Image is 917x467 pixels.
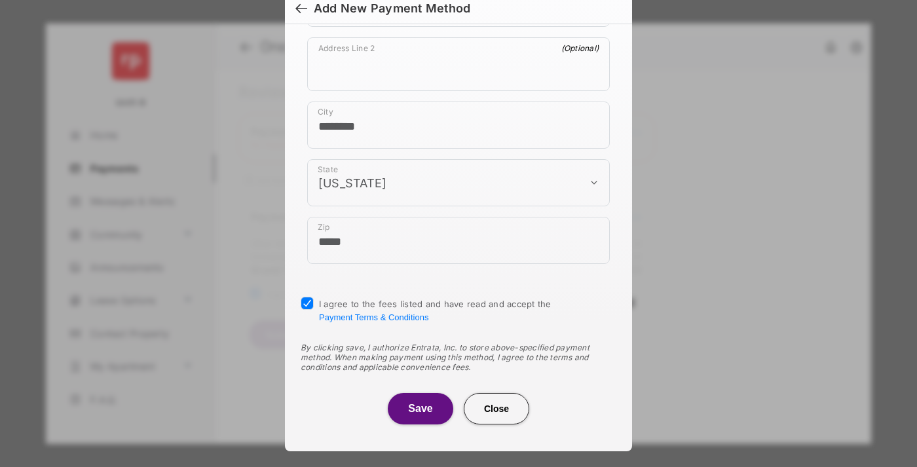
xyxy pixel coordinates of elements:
[307,37,610,91] div: payment_method_screening[postal_addresses][addressLine2]
[307,102,610,149] div: payment_method_screening[postal_addresses][locality]
[301,343,616,372] div: By clicking save, I authorize Entrata, Inc. to store above-specified payment method. When making ...
[307,217,610,264] div: payment_method_screening[postal_addresses][postalCode]
[319,312,428,322] button: I agree to the fees listed and have read and accept the
[464,393,529,424] button: Close
[319,299,552,322] span: I agree to the fees listed and have read and accept the
[314,1,470,16] div: Add New Payment Method
[388,393,453,424] button: Save
[307,159,610,206] div: payment_method_screening[postal_addresses][administrativeArea]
